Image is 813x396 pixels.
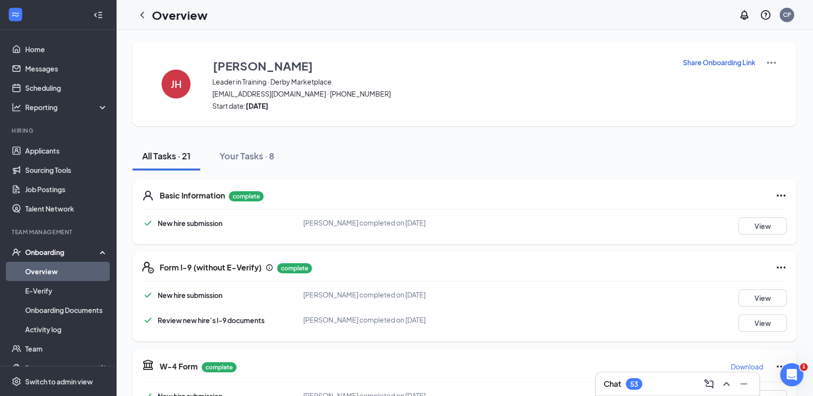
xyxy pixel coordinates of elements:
[212,89,670,99] span: [EMAIL_ADDRESS][DOMAIN_NAME] · [PHONE_NUMBER]
[266,264,273,271] svg: Info
[12,102,21,112] svg: Analysis
[152,57,200,111] button: JH
[775,262,787,273] svg: Ellipses
[25,281,108,300] a: E-Verify
[142,289,154,301] svg: Checkmark
[731,362,763,371] p: Download
[25,339,108,358] a: Team
[25,141,108,160] a: Applicants
[303,315,426,324] span: [PERSON_NAME] completed on [DATE]
[775,190,787,201] svg: Ellipses
[93,10,103,20] svg: Collapse
[160,361,198,372] h5: W-4 Form
[730,359,764,374] button: Download
[12,377,21,386] svg: Settings
[220,150,274,162] div: Your Tasks · 8
[739,9,750,21] svg: Notifications
[736,376,752,392] button: Minimize
[25,59,108,78] a: Messages
[604,379,621,389] h3: Chat
[25,78,108,98] a: Scheduling
[202,362,237,372] p: complete
[630,380,638,388] div: 53
[766,57,777,69] img: More Actions
[683,57,755,67] p: Share Onboarding Link
[738,378,750,390] svg: Minimize
[158,291,222,299] span: New hire submission
[160,190,225,201] h5: Basic Information
[739,314,787,332] button: View
[701,376,717,392] button: ComposeMessage
[25,160,108,180] a: Sourcing Tools
[142,217,154,229] svg: Checkmark
[303,290,426,299] span: [PERSON_NAME] completed on [DATE]
[136,9,148,21] svg: ChevronLeft
[277,263,312,273] p: complete
[25,40,108,59] a: Home
[25,320,108,339] a: Activity log
[12,228,106,236] div: Team Management
[25,262,108,281] a: Overview
[25,199,108,218] a: Talent Network
[760,9,771,21] svg: QuestionInfo
[25,300,108,320] a: Onboarding Documents
[25,102,108,112] div: Reporting
[783,11,791,19] div: CP
[158,316,265,325] span: Review new hire’s I-9 documents
[25,358,108,378] a: DocumentsCrown
[246,101,268,110] strong: [DATE]
[142,314,154,326] svg: Checkmark
[25,180,108,199] a: Job Postings
[160,262,262,273] h5: Form I-9 (without E-Verify)
[142,150,191,162] div: All Tasks · 21
[212,57,670,74] button: [PERSON_NAME]
[739,217,787,235] button: View
[212,77,670,86] span: Leader in Training · Derby Marketplace
[780,363,803,386] iframe: Intercom live chat
[213,57,313,74] h3: [PERSON_NAME]
[303,218,426,227] span: [PERSON_NAME] completed on [DATE]
[719,376,734,392] button: ChevronUp
[212,101,670,111] span: Start date:
[682,57,756,68] button: Share Onboarding Link
[11,10,20,19] svg: WorkstreamLogo
[229,191,264,201] p: complete
[158,219,222,227] span: New hire submission
[142,190,154,201] svg: User
[171,81,182,87] h4: JH
[152,7,207,23] h1: Overview
[703,378,715,390] svg: ComposeMessage
[12,127,106,135] div: Hiring
[142,262,154,273] svg: FormI9EVerifyIcon
[12,247,21,257] svg: UserCheck
[25,377,93,386] div: Switch to admin view
[25,247,100,257] div: Onboarding
[800,363,808,371] span: 1
[739,289,787,307] button: View
[142,359,154,370] svg: TaxGovernmentIcon
[721,378,732,390] svg: ChevronUp
[775,361,787,372] svg: Ellipses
